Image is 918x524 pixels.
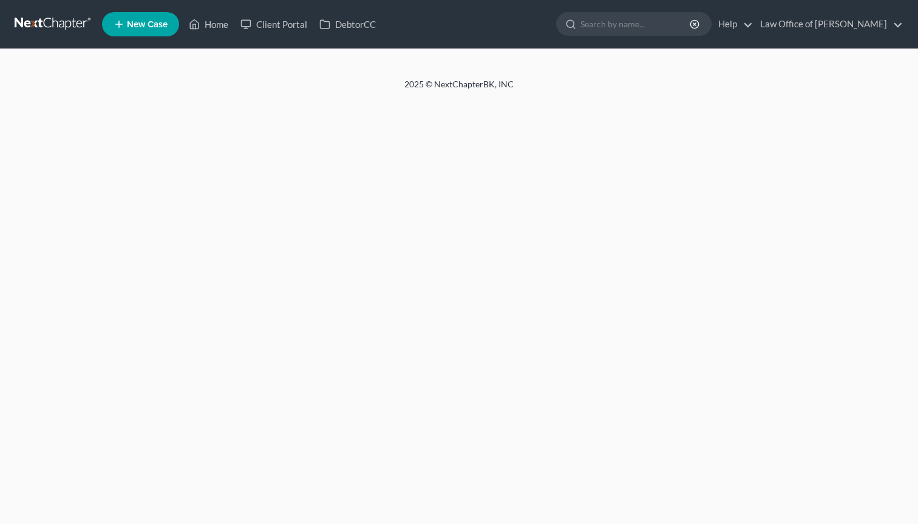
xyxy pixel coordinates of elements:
span: New Case [127,20,168,29]
a: Help [712,13,753,35]
a: DebtorCC [313,13,382,35]
a: Law Office of [PERSON_NAME] [754,13,903,35]
div: 2025 © NextChapterBK, INC [113,78,805,100]
a: Client Portal [234,13,313,35]
a: Home [183,13,234,35]
input: Search by name... [580,13,692,35]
